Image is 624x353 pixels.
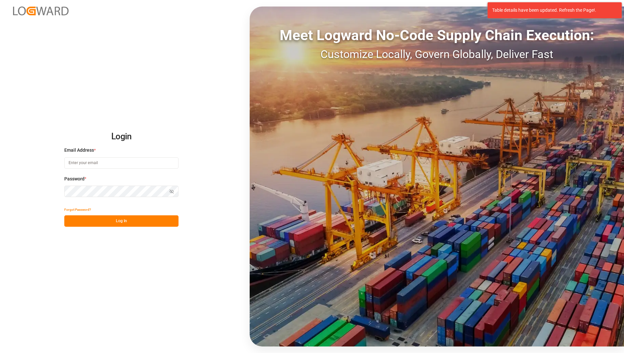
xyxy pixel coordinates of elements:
[64,147,94,154] span: Email Address
[64,126,179,147] h2: Login
[13,7,69,15] img: Logward_new_orange.png
[250,46,624,63] div: Customize Locally, Govern Globally, Deliver Fast
[64,204,91,215] button: Forgot Password?
[250,24,624,46] div: Meet Logward No-Code Supply Chain Execution:
[64,176,85,182] span: Password
[492,7,612,14] div: Table details have been updated. Refresh the Page!.
[64,157,179,169] input: Enter your email
[64,215,179,227] button: Log In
